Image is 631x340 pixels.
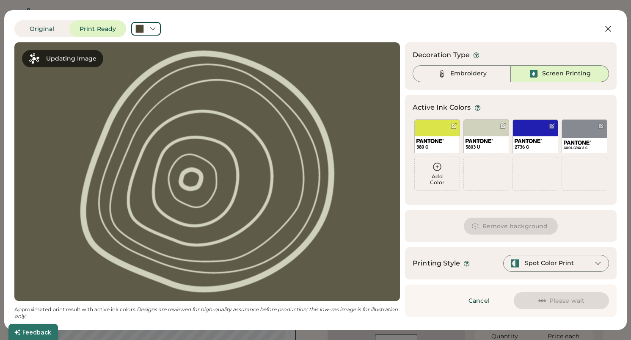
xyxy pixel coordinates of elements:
img: 1024px-Pantone_logo.svg.png [515,139,542,143]
div: Printing Style [413,258,460,268]
div: COOL GRAY 8 C [564,146,605,150]
button: Cancel [449,292,509,309]
img: Platens-Black-Loader-Spin-white.svg [29,53,39,64]
button: Print Ready [69,20,126,37]
div: Decoration Type [413,50,470,60]
button: Please wait [514,292,609,309]
div: Approximated print result with active ink colors. [14,306,400,320]
img: spot-color-green.svg [510,259,520,268]
button: Remove background [464,218,558,235]
div: Updating Image [46,55,96,62]
img: Thread%20-%20Unselected.svg [437,69,447,79]
img: 1024px-Pantone_logo.svg.png [416,139,444,143]
img: Ink%20-%20Selected.svg [529,69,539,79]
div: Add Color [415,174,460,185]
div: 380 C [416,144,458,150]
div: 2736 C [515,144,556,150]
em: Designs are reviewed for high-quality assurance before production; this low-res image is for illu... [14,306,399,319]
div: Screen Printing [542,69,591,78]
img: 1024px-Pantone_logo.svg.png [564,141,591,145]
div: Spot Color Print [525,259,574,268]
div: Embroidery [450,69,487,78]
button: Original [14,20,69,37]
img: 1024px-Pantone_logo.svg.png [466,139,493,143]
div: 5803 U [466,144,507,150]
div: Active Ink Colors [413,102,471,113]
iframe: Front Chat [591,302,627,338]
